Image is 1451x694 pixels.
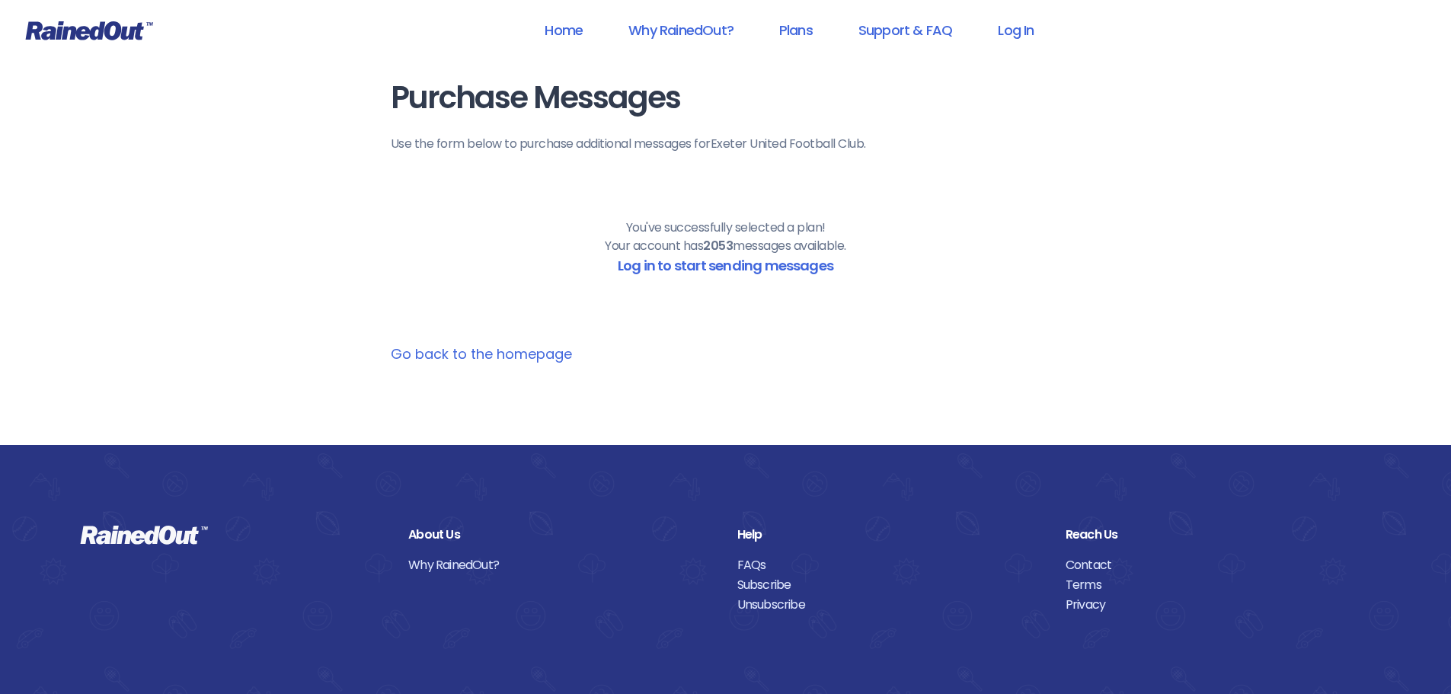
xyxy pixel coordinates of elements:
div: About Us [408,525,714,545]
h1: Purchase Messages [391,81,1061,115]
a: Plans [759,13,833,47]
a: Unsubscribe [737,595,1043,615]
b: 2053 [703,237,733,254]
a: Go back to the homepage [391,344,572,363]
a: Why RainedOut? [408,555,714,575]
a: Terms [1066,575,1371,595]
div: Reach Us [1066,525,1371,545]
p: Use the form below to purchase additional messages for Exeter United Football Club . [391,135,1061,153]
a: Contact [1066,555,1371,575]
a: Subscribe [737,575,1043,595]
a: Home [525,13,602,47]
p: Your account has messages available. [605,237,846,255]
a: Privacy [1066,595,1371,615]
p: You've successfully selected a plan! [626,219,826,237]
a: Log In [978,13,1053,47]
div: Help [737,525,1043,545]
a: Log in to start sending messages [618,256,833,275]
a: Support & FAQ [839,13,972,47]
a: Why RainedOut? [609,13,753,47]
a: FAQs [737,555,1043,575]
